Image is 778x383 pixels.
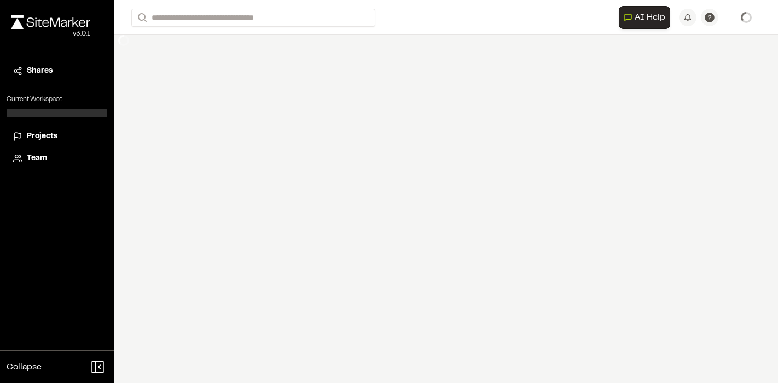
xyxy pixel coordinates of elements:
[11,15,90,29] img: rebrand.png
[13,131,101,143] a: Projects
[7,361,42,374] span: Collapse
[11,29,90,39] div: Oh geez...please don't...
[27,152,47,164] span: Team
[619,6,675,29] div: Open AI Assistant
[635,11,665,24] span: AI Help
[27,65,53,77] span: Shares
[27,131,57,143] span: Projects
[131,9,151,27] button: Search
[619,6,670,29] button: Open AI Assistant
[13,65,101,77] a: Shares
[7,95,107,104] p: Current Workspace
[13,152,101,164] a: Team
